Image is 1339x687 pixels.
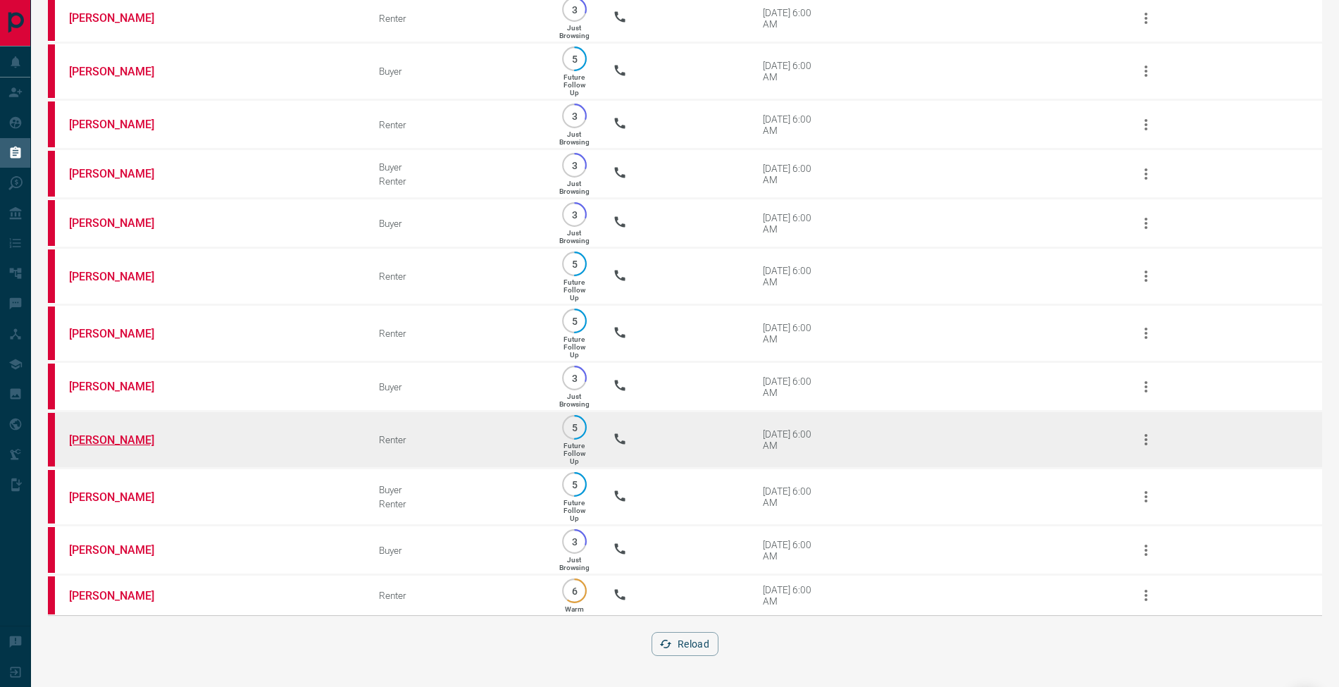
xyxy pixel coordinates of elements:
div: Buyer [379,66,536,77]
div: property.ca [48,576,55,614]
p: Just Browsing [559,392,590,408]
a: [PERSON_NAME] [69,589,175,602]
p: 3 [569,373,580,383]
div: Renter [379,590,536,601]
div: [DATE] 6:00 AM [763,163,823,185]
div: [DATE] 6:00 AM [763,376,823,398]
div: Buyer [379,381,536,392]
p: Just Browsing [559,130,590,146]
div: [DATE] 6:00 AM [763,7,823,30]
div: Buyer [379,484,536,495]
p: Just Browsing [559,229,590,245]
div: [DATE] 6:00 AM [763,212,823,235]
div: [DATE] 6:00 AM [763,60,823,82]
div: property.ca [48,307,55,360]
div: Buyer [379,218,536,229]
div: property.ca [48,470,55,524]
div: Renter [379,119,536,130]
p: 5 [569,316,580,326]
div: Renter [379,13,536,24]
a: [PERSON_NAME] [69,433,175,447]
button: Reload [652,632,718,656]
a: [PERSON_NAME] [69,167,175,180]
p: Future Follow Up [563,335,585,359]
div: [DATE] 6:00 AM [763,584,823,607]
div: property.ca [48,364,55,409]
div: Buyer [379,545,536,556]
p: Warm [565,605,584,613]
p: 5 [569,422,580,433]
a: [PERSON_NAME] [69,380,175,393]
p: 5 [569,479,580,490]
a: [PERSON_NAME] [69,118,175,131]
div: [DATE] 6:00 AM [763,113,823,136]
p: Future Follow Up [563,442,585,465]
a: [PERSON_NAME] [69,216,175,230]
p: 5 [569,54,580,64]
div: property.ca [48,249,55,303]
div: [DATE] 6:00 AM [763,539,823,562]
p: Future Follow Up [563,278,585,302]
div: Renter [379,498,536,509]
p: 6 [569,586,580,596]
p: Just Browsing [559,24,590,39]
div: Renter [379,328,536,339]
p: Future Follow Up [563,499,585,522]
p: Just Browsing [559,556,590,571]
div: Renter [379,434,536,445]
a: [PERSON_NAME] [69,11,175,25]
a: [PERSON_NAME] [69,65,175,78]
p: Future Follow Up [563,73,585,97]
p: Just Browsing [559,180,590,195]
a: [PERSON_NAME] [69,543,175,557]
p: 5 [569,259,580,269]
div: [DATE] 6:00 AM [763,265,823,287]
div: [DATE] 6:00 AM [763,322,823,345]
div: property.ca [48,200,55,246]
div: Renter [379,271,536,282]
div: property.ca [48,151,55,197]
p: 3 [569,160,580,171]
div: [DATE] 6:00 AM [763,428,823,451]
div: property.ca [48,527,55,573]
div: property.ca [48,101,55,147]
div: [DATE] 6:00 AM [763,485,823,508]
div: Buyer [379,161,536,173]
div: Renter [379,175,536,187]
a: [PERSON_NAME] [69,490,175,504]
p: 3 [569,4,580,15]
a: [PERSON_NAME] [69,327,175,340]
p: 3 [569,111,580,121]
div: property.ca [48,413,55,466]
div: property.ca [48,44,55,98]
p: 3 [569,536,580,547]
a: [PERSON_NAME] [69,270,175,283]
p: 3 [569,209,580,220]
